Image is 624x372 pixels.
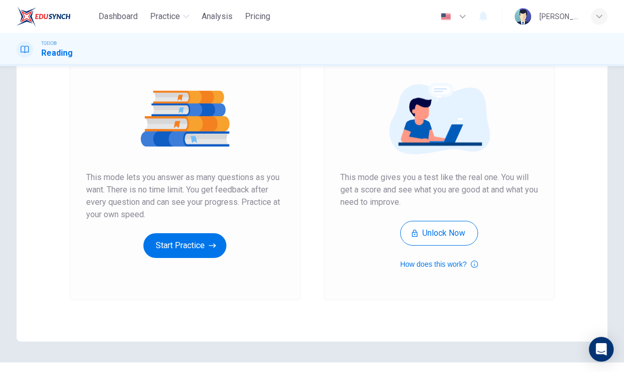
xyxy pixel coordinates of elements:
[86,171,284,221] span: This mode lets you answer as many questions as you want. There is no time limit. You get feedback...
[539,10,579,23] div: [PERSON_NAME]
[400,258,478,270] button: How does this work?
[150,10,180,23] span: Practice
[198,7,237,26] button: Analysis
[98,10,138,23] span: Dashboard
[143,233,226,258] button: Start Practice
[400,221,478,246] button: Unlock Now
[340,171,538,208] span: This mode gives you a test like the real one. You will get a score and see what you are good at a...
[202,10,233,23] span: Analysis
[439,13,452,21] img: en
[241,7,274,26] button: Pricing
[17,6,94,27] a: EduSynch logo
[94,7,142,26] button: Dashboard
[17,6,71,27] img: EduSynch logo
[515,8,531,25] img: Profile picture
[41,47,73,59] h1: Reading
[146,7,193,26] button: Practice
[245,10,270,23] span: Pricing
[589,337,614,362] div: Open Intercom Messenger
[41,40,57,47] span: TOEIC®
